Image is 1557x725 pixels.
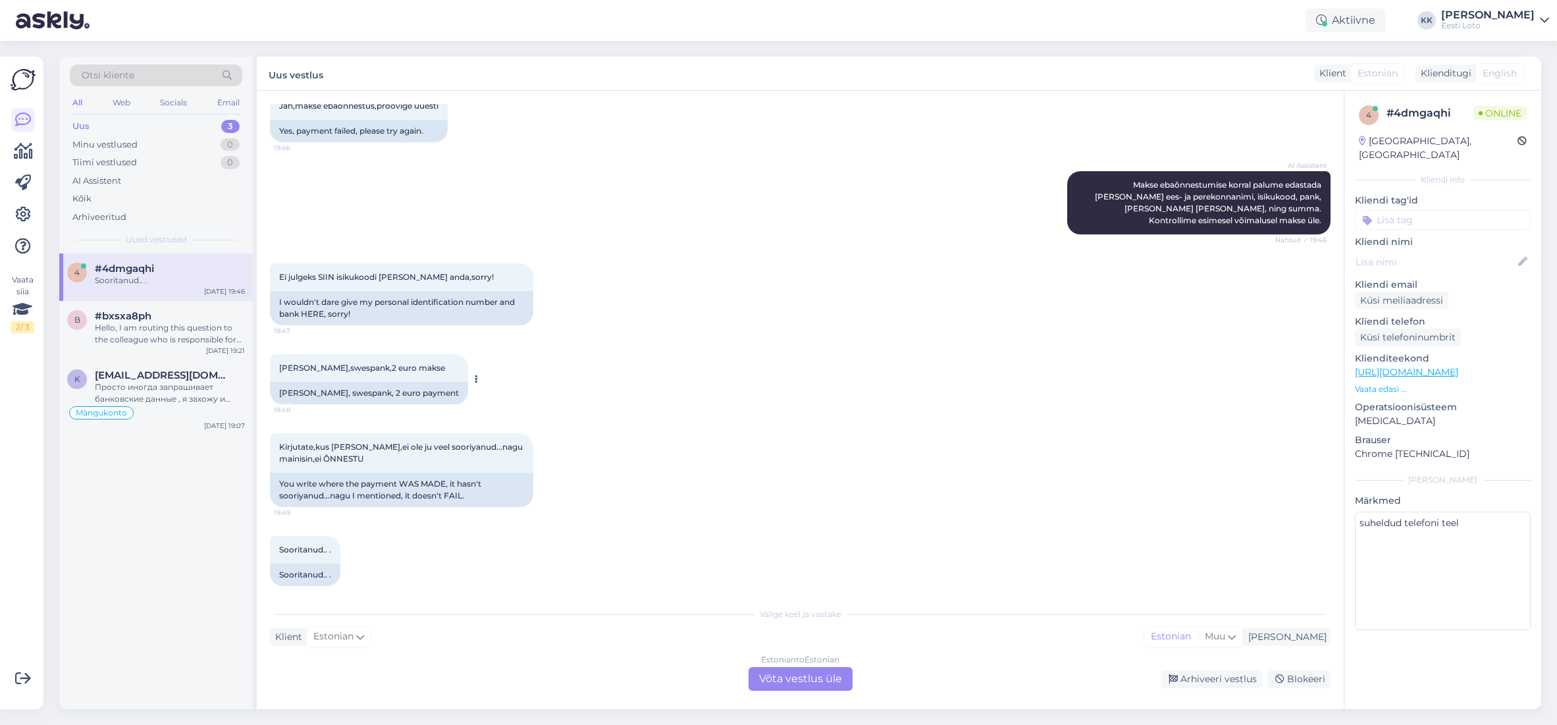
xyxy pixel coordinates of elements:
[1355,278,1531,292] p: Kliendi email
[279,272,494,282] span: Ei julgeks SIIN isikukoodi [PERSON_NAME] anda,sorry!
[204,286,245,296] div: [DATE] 19:46
[204,421,245,431] div: [DATE] 19:07
[269,65,323,82] label: Uus vestlus
[274,508,323,518] span: 19:49
[1277,161,1327,171] span: AI Assistent
[279,363,445,373] span: [PERSON_NAME],swespank,2 euro makse
[74,267,80,277] span: 4
[1356,255,1516,269] input: Lisa nimi
[1161,670,1262,688] div: Arhiveeri vestlus
[1355,194,1531,207] p: Kliendi tag'id
[1441,10,1535,20] div: [PERSON_NAME]
[221,156,240,169] div: 0
[1441,10,1549,31] a: [PERSON_NAME]Eesti Loto
[95,322,245,346] div: Hello, I am routing this question to the colleague who is responsible for this topic. The reply m...
[274,326,323,336] span: 19:47
[274,587,323,597] span: 19:50
[1355,352,1531,365] p: Klienditeekond
[270,120,448,142] div: Yes, payment failed, please try again.
[1366,110,1371,120] span: 4
[72,192,92,205] div: Kõik
[95,310,151,322] span: #bxsxa8ph
[1358,67,1398,80] span: Estonian
[1355,235,1531,249] p: Kliendi nimi
[749,667,853,691] div: Võta vestlus üle
[1359,134,1517,162] div: [GEOGRAPHIC_DATA], [GEOGRAPHIC_DATA]
[1355,292,1448,309] div: Küsi meiliaadressi
[270,608,1331,620] div: Valige keel ja vastake
[221,138,240,151] div: 0
[313,630,354,644] span: Estonian
[1275,235,1327,245] span: Nähtud ✓ 19:46
[95,275,245,286] div: Sooritanud.. .
[76,409,127,417] span: Mängukonto
[279,545,331,554] span: Sooritanud.. .
[1267,670,1331,688] div: Blokeeri
[1355,383,1531,395] p: Vaata edasi ...
[11,67,36,92] img: Askly Logo
[110,94,133,111] div: Web
[1441,20,1535,31] div: Eesti Loto
[95,369,232,381] span: kozatskaya8285@gmail.com
[270,382,468,404] div: [PERSON_NAME], swespank, 2 euro payment
[1243,630,1327,644] div: [PERSON_NAME]
[11,274,34,333] div: Vaata siia
[270,630,302,644] div: Klient
[1306,9,1386,32] div: Aktiivne
[1473,106,1527,121] span: Online
[1355,174,1531,186] div: Kliendi info
[1355,400,1531,414] p: Operatsioonisüsteem
[74,315,80,325] span: b
[1314,67,1346,80] div: Klient
[270,473,533,507] div: You write where the payment WAS MADE, it hasn't sooriyanud...nagu I mentioned, it doesn't FAIL.
[270,291,533,325] div: I wouldn't dare give my personal identification number and bank HERE, sorry!
[215,94,242,111] div: Email
[1095,180,1323,225] span: Makse ebaõnnestumise korral palume edastada [PERSON_NAME] ees- ja perekonnanimi, isikukood, pank,...
[72,211,126,224] div: Arhiveeritud
[1415,67,1471,80] div: Klienditugi
[72,138,138,151] div: Minu vestlused
[1144,627,1198,647] div: Estonian
[72,175,121,188] div: AI Assistent
[221,120,240,133] div: 3
[274,143,323,153] span: 19:46
[70,94,85,111] div: All
[1355,210,1531,230] input: Lisa tag
[270,564,340,586] div: Sooritanud.. .
[1386,105,1473,121] div: # 4dmgaqhi
[72,120,90,133] div: Uus
[82,68,134,82] span: Otsi kliente
[1355,494,1531,508] p: Märkmed
[206,346,245,356] div: [DATE] 19:21
[1355,315,1531,329] p: Kliendi telefon
[1355,433,1531,447] p: Brauser
[1483,67,1517,80] span: English
[279,442,525,464] span: Kirjutate,kus [PERSON_NAME],ei ole ju veel sooriyanud...nagu mainisin,ei ÕNNESTU
[1417,11,1436,30] div: KK
[274,405,323,415] span: 19:48
[72,156,137,169] div: Tiimi vestlused
[1205,630,1225,642] span: Muu
[1355,474,1531,486] div: [PERSON_NAME]
[95,381,245,405] div: Просто иногда запрашивает банковские данные , я захожу и точно видно что проплачено, а так обычно...
[11,321,34,333] div: 2 / 3
[1355,447,1531,461] p: Chrome [TECHNICAL_ID]
[157,94,190,111] div: Socials
[1355,329,1461,346] div: Küsi telefoninumbrit
[1355,366,1458,378] a: [URL][DOMAIN_NAME]
[74,374,80,384] span: k
[761,654,839,666] div: Estonian to Estonian
[279,101,438,111] span: Jah,makse ebaönnestus,proovige uuesti
[126,234,187,246] span: Uued vestlused
[1355,414,1531,428] p: [MEDICAL_DATA]
[95,263,154,275] span: #4dmgaqhi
